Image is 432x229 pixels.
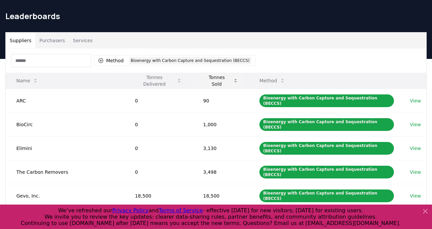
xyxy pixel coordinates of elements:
button: Method [254,74,290,87]
div: Bioenergy with Carbon Capture and Sequestration (BECCS) [259,166,394,178]
button: Purchasers [35,32,69,49]
h1: Leaderboards [5,11,427,21]
td: 0 [124,112,192,136]
td: 0 [124,89,192,112]
button: Tonnes Delivered [130,74,187,87]
td: 0 [124,160,192,184]
td: 18,500 [124,184,192,208]
div: Bioenergy with Carbon Capture and Sequestration (BECCS) [259,189,394,202]
td: Gevo, Inc. [6,184,124,208]
button: Tonnes Sold [198,74,244,87]
div: Bioenergy with Carbon Capture and Sequestration (BECCS) [259,94,394,107]
a: View [410,145,421,152]
td: 90 [193,89,249,112]
a: View [410,97,421,104]
td: 1,000 [193,112,249,136]
td: 3,498 [193,160,249,184]
button: Name [11,74,43,87]
td: BioCirc [6,112,124,136]
td: Elimini [6,136,124,160]
td: 3,130 [193,136,249,160]
a: View [410,169,421,175]
a: View [410,193,421,199]
button: Suppliers [6,32,35,49]
button: Services [69,32,97,49]
a: View [410,121,421,128]
td: 0 [124,136,192,160]
button: MethodBioenergy with Carbon Capture and Sequestration (BECCS) [94,55,256,66]
td: 18,500 [193,184,249,208]
div: Bioenergy with Carbon Capture and Sequestration (BECCS) [259,118,394,131]
td: ARC [6,89,124,112]
td: The Carbon Removers [6,160,124,184]
div: Bioenergy with Carbon Capture and Sequestration (BECCS) [259,142,394,155]
div: Bioenergy with Carbon Capture and Sequestration (BECCS) [129,57,251,64]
